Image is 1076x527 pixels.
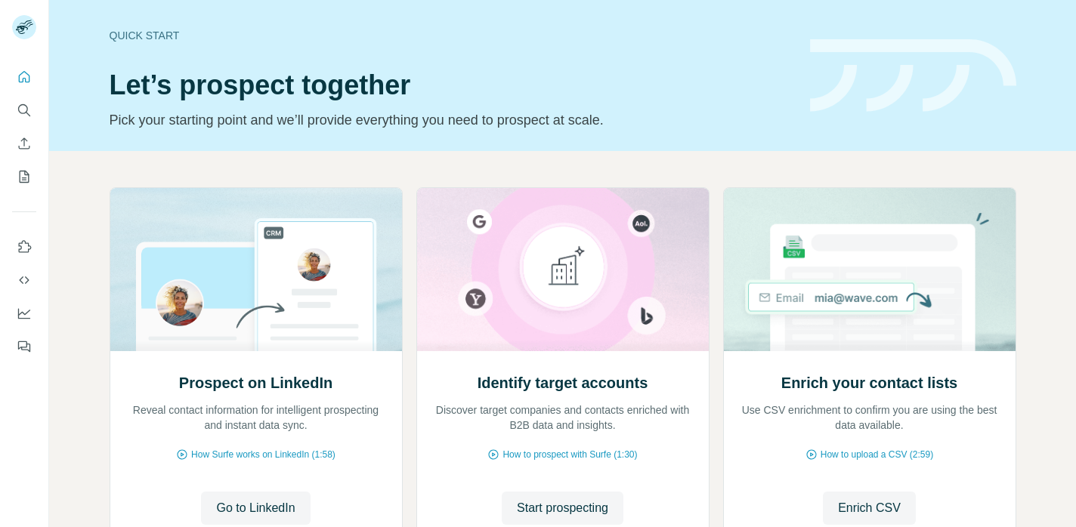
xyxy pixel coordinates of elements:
[478,372,648,393] h2: Identify target accounts
[12,63,36,91] button: Quick start
[110,70,792,100] h1: Let’s prospect together
[838,499,901,517] span: Enrich CSV
[432,402,694,433] p: Discover target companies and contacts enriched with B2B data and insights.
[502,492,623,525] button: Start prospecting
[12,233,36,260] button: Use Surfe on LinkedIn
[110,109,792,131] p: Pick your starting point and we’ll provide everything you need to prospect at scale.
[110,28,792,43] div: Quick start
[12,267,36,294] button: Use Surfe API
[723,188,1016,351] img: Enrich your contact lists
[12,163,36,190] button: My lists
[12,97,36,124] button: Search
[739,402,1000,433] p: Use CSV enrichment to confirm you are using the best data available.
[517,499,608,517] span: Start prospecting
[110,188,403,351] img: Prospect on LinkedIn
[810,39,1016,112] img: banner
[416,188,710,351] img: Identify target accounts
[781,372,957,393] h2: Enrich your contact lists
[12,130,36,157] button: Enrich CSV
[821,448,933,461] span: How to upload a CSV (2:59)
[12,300,36,327] button: Dashboard
[201,492,310,525] button: Go to LinkedIn
[502,448,637,461] span: How to prospect with Surfe (1:30)
[191,448,335,461] span: How Surfe works on LinkedIn (1:58)
[12,333,36,360] button: Feedback
[216,499,295,517] span: Go to LinkedIn
[823,492,916,525] button: Enrich CSV
[179,372,332,393] h2: Prospect on LinkedIn
[125,402,387,433] p: Reveal contact information for intelligent prospecting and instant data sync.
